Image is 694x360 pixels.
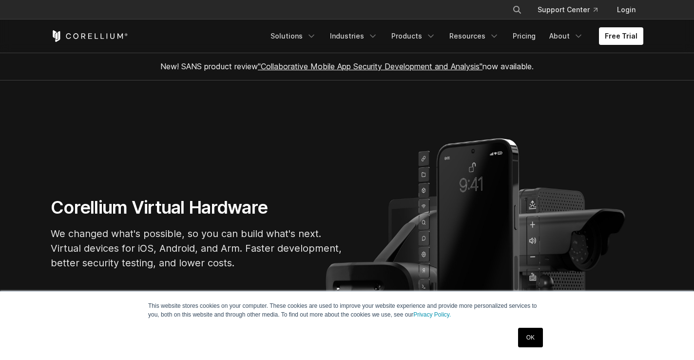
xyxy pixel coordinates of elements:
a: Privacy Policy. [413,311,451,318]
p: We changed what's possible, so you can build what's next. Virtual devices for iOS, Android, and A... [51,226,343,270]
a: About [543,27,589,45]
h1: Corellium Virtual Hardware [51,197,343,219]
a: Pricing [507,27,541,45]
a: Products [386,27,442,45]
a: "Collaborative Mobile App Security Development and Analysis" [258,61,482,71]
a: Support Center [530,1,605,19]
p: This website stores cookies on your computer. These cookies are used to improve your website expe... [148,301,546,319]
a: Solutions [265,27,322,45]
a: Corellium Home [51,30,128,42]
span: New! SANS product review now available. [160,61,534,71]
a: OK [518,328,543,347]
a: Resources [443,27,505,45]
div: Navigation Menu [501,1,643,19]
a: Free Trial [599,27,643,45]
button: Search [508,1,526,19]
a: Login [609,1,643,19]
a: Industries [324,27,384,45]
div: Navigation Menu [265,27,643,45]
